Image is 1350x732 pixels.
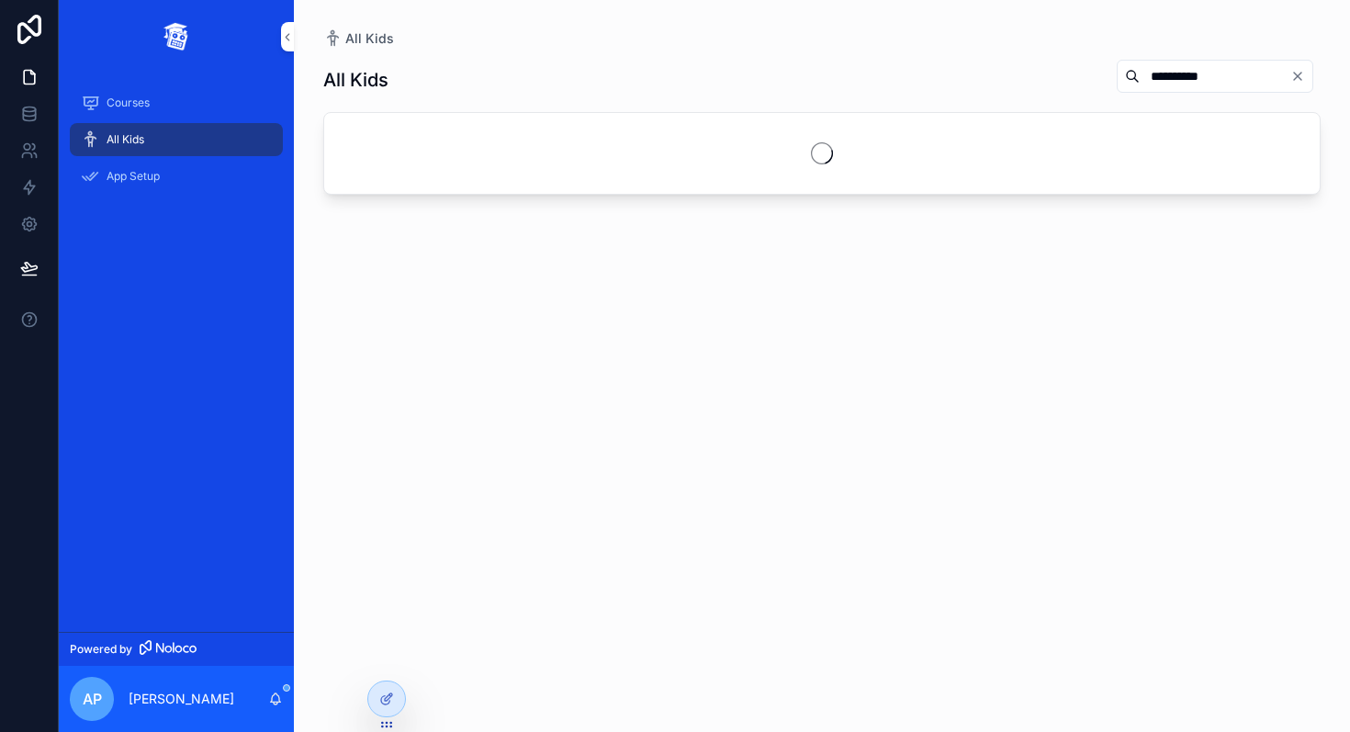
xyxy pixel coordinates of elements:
[323,29,394,48] a: All Kids
[83,688,102,710] span: AP
[107,132,144,147] span: All Kids
[70,86,283,119] a: Courses
[59,632,294,666] a: Powered by
[1290,69,1312,84] button: Clear
[107,169,160,184] span: App Setup
[162,22,191,51] img: App logo
[345,29,394,48] span: All Kids
[107,96,150,110] span: Courses
[70,642,132,657] span: Powered by
[59,73,294,217] div: scrollable content
[70,160,283,193] a: App Setup
[323,67,388,93] h1: All Kids
[70,123,283,156] a: All Kids
[129,690,234,708] p: [PERSON_NAME]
